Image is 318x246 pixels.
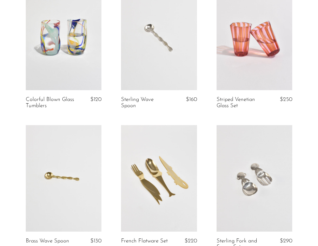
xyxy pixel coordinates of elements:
[26,97,75,109] a: Colorful Blown Glass Tumblers
[121,238,168,244] a: French Flatware Set
[217,97,266,109] a: Striped Venetian Glass Set
[26,238,69,244] a: Brass Wave Spoon
[280,238,292,244] span: $290
[280,97,292,102] span: $250
[90,238,101,244] span: $130
[185,238,197,244] span: $220
[186,97,197,102] span: $160
[90,97,101,102] span: $120
[121,97,170,109] a: Sterling Wave Spoon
